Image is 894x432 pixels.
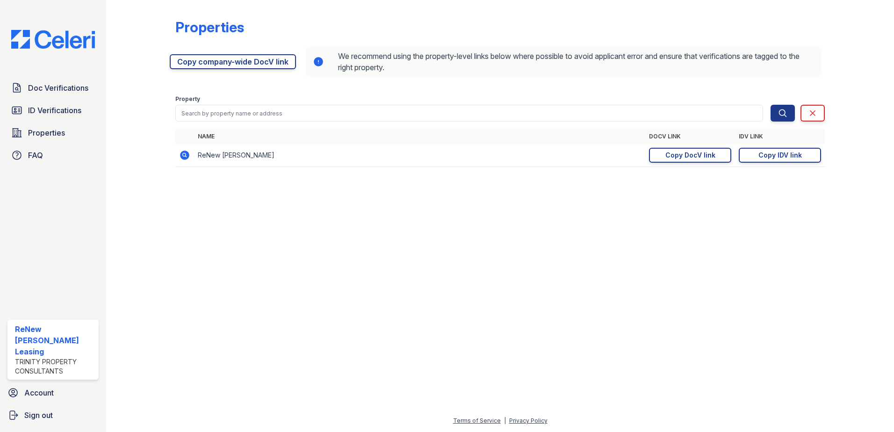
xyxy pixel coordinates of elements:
a: Copy DocV link [649,148,731,163]
span: Account [24,387,54,398]
a: Properties [7,123,99,142]
span: FAQ [28,150,43,161]
a: Privacy Policy [509,417,548,424]
div: | [504,417,506,424]
a: Sign out [4,406,102,425]
span: Sign out [24,410,53,421]
div: ReNew [PERSON_NAME] Leasing [15,324,95,357]
div: Trinity Property Consultants [15,357,95,376]
a: ID Verifications [7,101,99,120]
th: DocV Link [645,129,735,144]
a: Copy company-wide DocV link [170,54,296,69]
div: We recommend using the property-level links below where possible to avoid applicant error and ens... [305,47,821,77]
input: Search by property name or address [175,105,763,122]
th: Name [194,129,645,144]
a: Copy IDV link [739,148,821,163]
span: Properties [28,127,65,138]
div: Copy IDV link [758,151,802,160]
img: CE_Logo_Blue-a8612792a0a2168367f1c8372b55b34899dd931a85d93a1a3d3e32e68fde9ad4.png [4,30,102,49]
label: Property [175,95,200,103]
div: Copy DocV link [665,151,715,160]
span: Doc Verifications [28,82,88,94]
td: ReNew [PERSON_NAME] [194,144,645,167]
a: FAQ [7,146,99,165]
a: Doc Verifications [7,79,99,97]
a: Terms of Service [453,417,501,424]
th: IDV Link [735,129,825,144]
span: ID Verifications [28,105,81,116]
div: Properties [175,19,244,36]
a: Account [4,383,102,402]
